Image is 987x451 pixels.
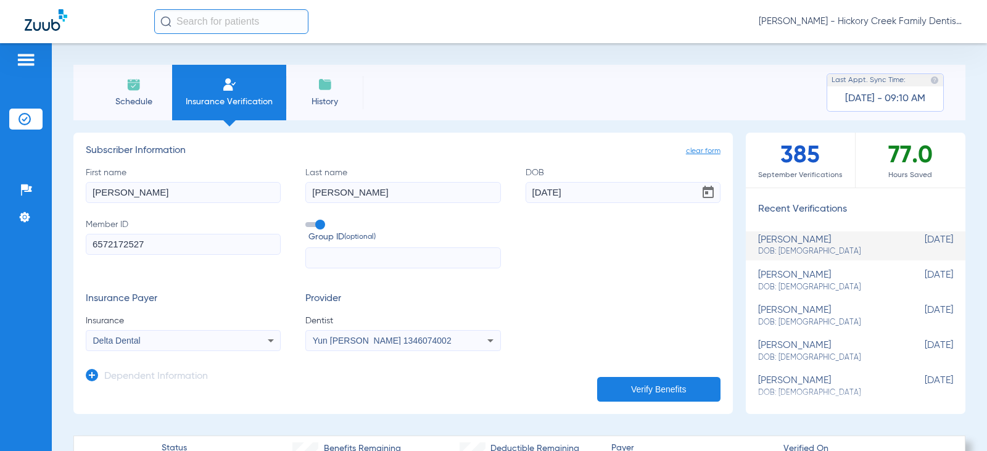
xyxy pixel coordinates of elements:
img: hamburger-icon [16,52,36,67]
button: Verify Benefits [597,377,721,402]
span: DOB: [DEMOGRAPHIC_DATA] [758,282,891,293]
h3: Insurance Payer [86,293,281,305]
label: DOB [526,167,721,203]
div: 385 [746,133,856,188]
img: Zuub Logo [25,9,67,31]
span: Delta Dental [93,336,141,345]
span: Schedule [104,96,163,108]
span: DOB: [DEMOGRAPHIC_DATA] [758,352,891,363]
small: (optional) [344,231,376,244]
span: September Verifications [746,169,855,181]
h3: Provider [305,293,500,305]
label: Last name [305,167,500,203]
span: Insurance Verification [181,96,277,108]
label: Member ID [86,218,281,269]
span: Last Appt. Sync Time: [832,74,906,86]
span: History [295,96,354,108]
img: Manual Insurance Verification [222,77,237,92]
span: [DATE] [891,305,953,328]
span: DOB: [DEMOGRAPHIC_DATA] [758,246,891,257]
div: [PERSON_NAME] [758,270,891,292]
input: Member ID [86,234,281,255]
span: [DATE] [891,234,953,257]
div: 77.0 [856,133,965,188]
img: History [318,77,332,92]
span: Hours Saved [856,169,965,181]
span: DOB: [DEMOGRAPHIC_DATA] [758,387,891,399]
input: First name [86,182,281,203]
span: DOB: [DEMOGRAPHIC_DATA] [758,317,891,328]
div: [PERSON_NAME] [758,305,891,328]
input: Last name [305,182,500,203]
div: [PERSON_NAME] [758,340,891,363]
input: Search for patients [154,9,308,34]
button: Open calendar [696,180,721,205]
h3: Subscriber Information [86,145,721,157]
span: Yun [PERSON_NAME] 1346074002 [313,336,452,345]
h3: Recent Verifications [746,204,965,216]
span: [DATE] [891,340,953,363]
span: [DATE] [891,270,953,292]
span: Insurance [86,315,281,327]
img: Schedule [126,77,141,92]
span: [DATE] - 09:10 AM [845,93,925,105]
div: [PERSON_NAME] [758,234,891,257]
input: DOBOpen calendar [526,182,721,203]
span: clear form [686,145,721,157]
span: [PERSON_NAME] - Hickory Creek Family Dentistry [759,15,962,28]
span: [DATE] [891,375,953,398]
div: [PERSON_NAME] [758,375,891,398]
span: Group ID [308,231,500,244]
label: First name [86,167,281,203]
span: Dentist [305,315,500,327]
h3: Dependent Information [104,371,208,383]
img: last sync help info [930,76,939,85]
img: Search Icon [160,16,171,27]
